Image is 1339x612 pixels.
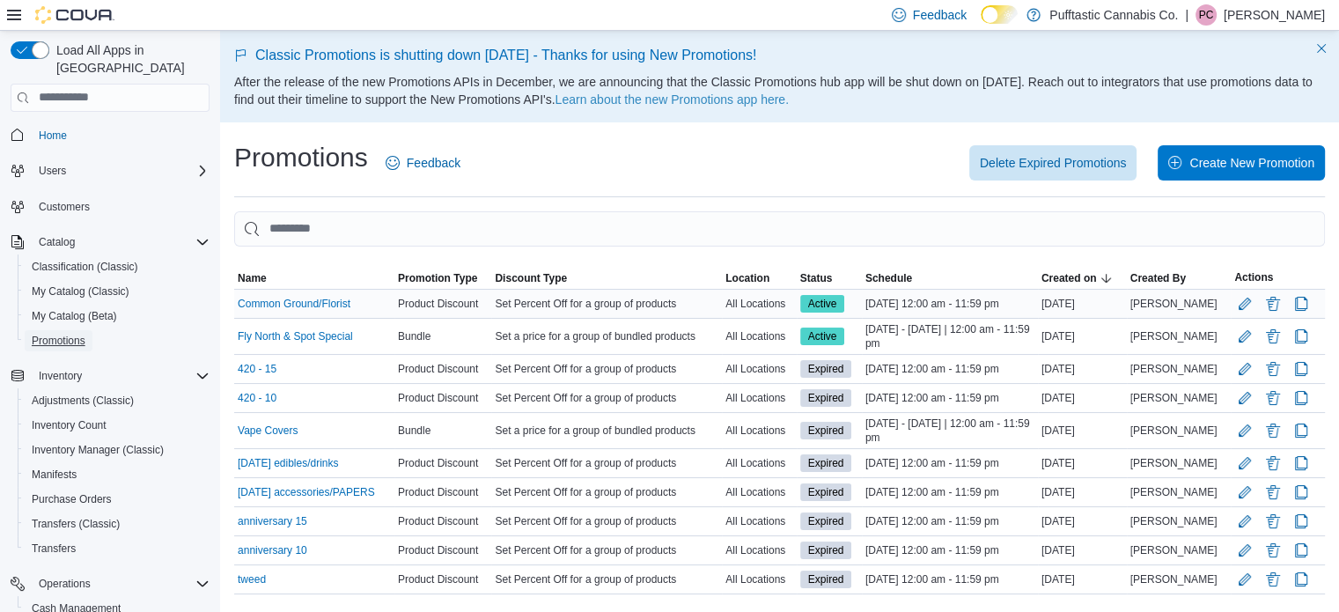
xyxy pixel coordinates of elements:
span: [DATE] - [DATE] | 12:00 am - 11:59 pm [865,322,1034,350]
button: Edit Promotion [1234,569,1255,590]
a: Adjustments (Classic) [25,390,141,411]
span: Schedule [865,271,912,285]
button: Catalog [4,230,217,254]
a: [DATE] edibles/drinks [238,456,339,470]
a: anniversary 15 [238,514,307,528]
span: [DATE] 12:00 am - 11:59 pm [865,362,999,376]
a: Customers [32,196,97,218]
span: [PERSON_NAME] [1130,424,1218,438]
div: Set Percent Off for a group of products [491,482,722,503]
span: Product Discount [398,572,478,586]
button: My Catalog (Classic) [18,279,217,304]
p: [PERSON_NAME] [1224,4,1325,26]
button: Clone Promotion [1291,540,1312,561]
span: Created on [1041,271,1097,285]
span: All Locations [725,572,785,586]
div: [DATE] [1038,569,1127,590]
p: After the release of the new Promotions APIs in December, we are announcing that the Classic Prom... [234,73,1325,108]
a: My Catalog (Beta) [25,306,124,327]
a: anniversary 10 [238,543,307,557]
div: Set a price for a group of bundled products [491,420,722,441]
div: [DATE] [1038,420,1127,441]
span: Discount Type [495,271,567,285]
span: [DATE] 12:00 am - 11:59 pm [865,572,999,586]
p: Pufftastic Cannabis Co. [1049,4,1178,26]
button: Classification (Classic) [18,254,217,279]
span: Product Discount [398,456,478,470]
button: Delete Promotion [1262,482,1284,503]
div: Set Percent Off for a group of products [491,540,722,561]
button: Create New Promotion [1158,145,1325,181]
button: Name [234,268,394,289]
span: Create New Promotion [1189,154,1314,172]
span: My Catalog (Beta) [25,306,210,327]
button: Delete Promotion [1262,293,1284,314]
span: Classification (Classic) [32,260,138,274]
span: Inventory Count [32,418,107,432]
span: [DATE] 12:00 am - 11:59 pm [865,485,999,499]
span: Expired [808,423,844,439]
button: Delete Expired Promotions [969,145,1137,181]
span: All Locations [725,391,785,405]
button: Status [797,268,862,289]
button: Created on [1038,268,1127,289]
span: Transfers (Classic) [25,513,210,535]
a: tweed [238,572,266,586]
span: [DATE] 12:00 am - 11:59 pm [865,514,999,528]
span: Name [238,271,267,285]
span: [DATE] 12:00 am - 11:59 pm [865,456,999,470]
button: Clone Promotion [1291,511,1312,532]
div: [DATE] [1038,293,1127,314]
span: Manifests [32,468,77,482]
a: Classification (Classic) [25,256,145,277]
span: Transfers [32,542,76,556]
span: All Locations [725,514,785,528]
button: Clone Promotion [1291,569,1312,590]
button: Edit Promotion [1234,453,1255,474]
h1: Promotions [234,140,368,175]
div: Preeya Chauhan [1196,4,1217,26]
button: Inventory Manager (Classic) [18,438,217,462]
button: Delete Promotion [1262,420,1284,441]
a: Purchase Orders [25,489,119,510]
a: [DATE] accessories/PAPERS [238,485,375,499]
span: Expired [800,483,852,501]
a: 420 - 10 [238,391,276,405]
span: Product Discount [398,543,478,557]
span: [PERSON_NAME] [1130,572,1218,586]
span: Expired [808,571,844,587]
span: [DATE] 12:00 am - 11:59 pm [865,543,999,557]
span: Expired [808,390,844,406]
p: Classic Promotions is shutting down [DATE] - Thanks for using New Promotions! [234,45,1325,66]
input: Dark Mode [981,5,1018,24]
button: Clone Promotion [1291,420,1312,441]
a: Manifests [25,464,84,485]
span: Transfers (Classic) [32,517,120,531]
span: Inventory [32,365,210,387]
a: My Catalog (Classic) [25,281,136,302]
span: Actions [1234,270,1273,284]
a: Common Ground/Florist [238,297,350,311]
span: Catalog [32,232,210,253]
a: Home [32,125,74,146]
button: Customers [4,194,217,219]
span: [PERSON_NAME] [1130,329,1218,343]
span: Created By [1130,271,1186,285]
span: Expired [808,484,844,500]
span: Product Discount [398,485,478,499]
button: Clone Promotion [1291,453,1312,474]
img: Cova [35,6,114,24]
span: Purchase Orders [32,492,112,506]
input: This is a search bar. As you type, the results lower in the page will automatically filter. [234,211,1325,247]
button: Created By [1127,268,1232,289]
button: Home [4,122,217,148]
span: [DATE] 12:00 am - 11:59 pm [865,297,999,311]
button: Delete Promotion [1262,569,1284,590]
span: Location [725,271,769,285]
button: Edit Promotion [1234,358,1255,380]
span: Operations [39,577,91,591]
a: Learn about the new Promotions app here. [555,92,789,107]
span: All Locations [725,297,785,311]
div: Set Percent Off for a group of products [491,453,722,474]
a: Feedback [379,145,467,181]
